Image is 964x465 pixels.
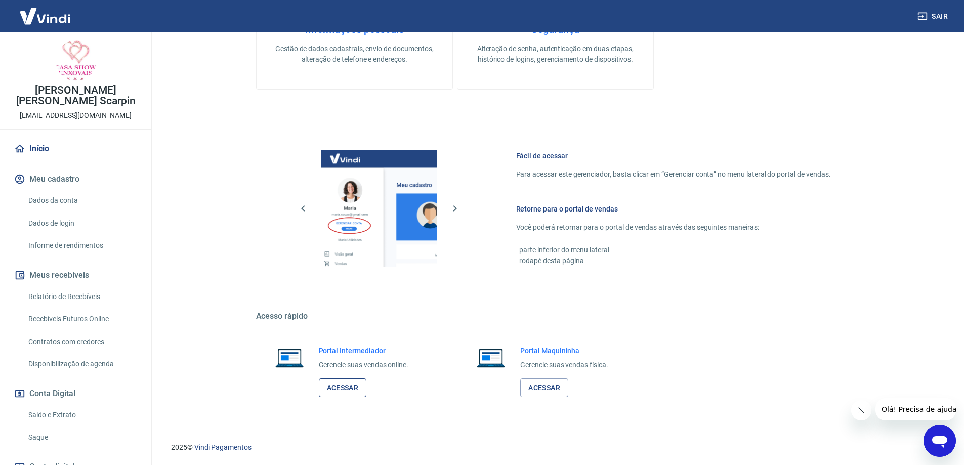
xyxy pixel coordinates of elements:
[851,400,871,420] iframe: Fechar mensagem
[915,7,952,26] button: Sair
[319,346,409,356] h6: Portal Intermediador
[24,235,139,256] a: Informe de rendimentos
[268,346,311,370] img: Imagem de um notebook aberto
[24,190,139,211] a: Dados da conta
[516,204,831,214] h6: Retorne para o portal de vendas
[520,360,608,370] p: Gerencie suas vendas física.
[24,286,139,307] a: Relatório de Recebíveis
[24,309,139,329] a: Recebíveis Futuros Online
[924,425,956,457] iframe: Botão para abrir a janela de mensagens
[256,311,855,321] h5: Acesso rápido
[875,398,956,420] iframe: Mensagem da empresa
[24,213,139,234] a: Dados de login
[516,222,831,233] p: Você poderá retornar para o portal de vendas através das seguintes maneiras:
[194,443,252,451] a: Vindi Pagamentos
[470,346,512,370] img: Imagem de um notebook aberto
[12,383,139,405] button: Conta Digital
[520,378,568,397] a: Acessar
[56,40,96,81] img: 0dcb50b8-b51c-4522-a0be-2444d953242c.jpeg
[12,264,139,286] button: Meus recebíveis
[273,44,436,65] p: Gestão de dados cadastrais, envio de documentos, alteração de telefone e endereços.
[12,138,139,160] a: Início
[474,44,637,65] p: Alteração de senha, autenticação em duas etapas, histórico de logins, gerenciamento de dispositivos.
[319,378,367,397] a: Acessar
[20,110,132,121] p: [EMAIL_ADDRESS][DOMAIN_NAME]
[8,85,143,106] p: [PERSON_NAME] [PERSON_NAME] Scarpin
[516,245,831,256] p: - parte inferior do menu lateral
[516,169,831,180] p: Para acessar este gerenciador, basta clicar em “Gerenciar conta” no menu lateral do portal de ven...
[6,7,85,15] span: Olá! Precisa de ajuda?
[12,1,78,31] img: Vindi
[319,360,409,370] p: Gerencie suas vendas online.
[321,150,437,267] img: Imagem da dashboard mostrando o botão de gerenciar conta na sidebar no lado esquerdo
[24,331,139,352] a: Contratos com credores
[171,442,940,453] p: 2025 ©
[24,427,139,448] a: Saque
[12,168,139,190] button: Meu cadastro
[24,354,139,374] a: Disponibilização de agenda
[520,346,608,356] h6: Portal Maquininha
[516,256,831,266] p: - rodapé desta página
[516,151,831,161] h6: Fácil de acessar
[24,405,139,426] a: Saldo e Extrato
